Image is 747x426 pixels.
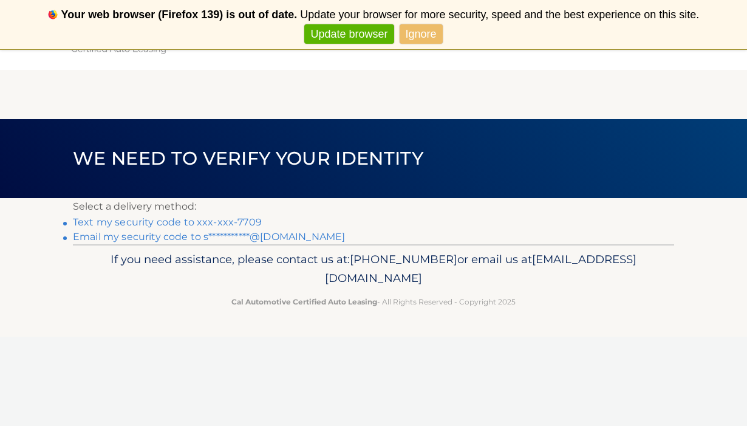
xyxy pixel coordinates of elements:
span: We need to verify your identity [73,147,423,170]
a: Update browser [304,24,394,44]
strong: Cal Automotive Certified Auto Leasing [231,297,377,306]
p: If you need assistance, please contact us at: or email us at [81,250,666,289]
p: - All Rights Reserved - Copyright 2025 [81,295,666,308]
a: Ignore [400,24,443,44]
span: Update your browser for more security, speed and the best experience on this site. [300,9,699,21]
p: Select a delivery method: [73,198,674,215]
span: [PHONE_NUMBER] [350,252,457,266]
b: Your web browser (Firefox 139) is out of date. [61,9,298,21]
a: Text my security code to xxx-xxx-7709 [73,216,262,228]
